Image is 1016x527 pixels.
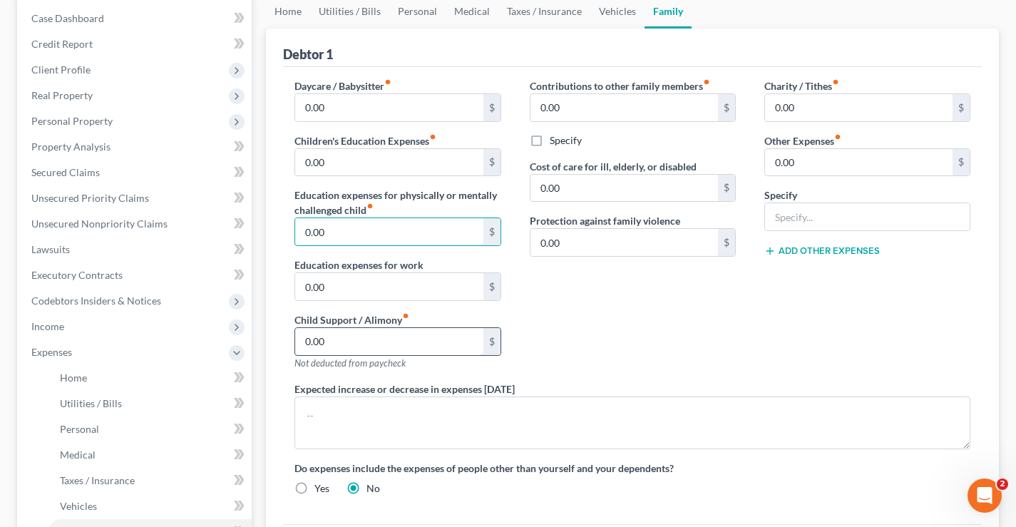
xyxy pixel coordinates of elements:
[31,140,111,153] span: Property Analysis
[48,416,252,442] a: Personal
[60,500,97,512] span: Vehicles
[483,273,501,300] div: $
[764,188,797,203] label: Specify
[764,245,880,257] button: Add Other Expenses
[31,243,70,255] span: Lawsuits
[530,78,710,93] label: Contributions to other family members
[31,192,149,204] span: Unsecured Priority Claims
[366,481,380,496] label: No
[384,78,391,86] i: fiber_manual_record
[718,175,735,202] div: $
[48,468,252,493] a: Taxes / Insurance
[483,149,501,176] div: $
[402,312,409,319] i: fiber_manual_record
[31,295,161,307] span: Codebtors Insiders & Notices
[295,218,483,245] input: --
[60,474,135,486] span: Taxes / Insurance
[48,365,252,391] a: Home
[294,133,436,148] label: Children's Education Expenses
[31,320,64,332] span: Income
[703,78,710,86] i: fiber_manual_record
[550,133,582,148] label: Specify
[314,481,329,496] label: Yes
[60,372,87,384] span: Home
[20,160,252,185] a: Secured Claims
[483,218,501,245] div: $
[294,382,515,396] label: Expected increase or decrease in expenses [DATE]
[20,185,252,211] a: Unsecured Priority Claims
[294,312,409,327] label: Child Support / Alimony
[530,94,718,121] input: --
[31,269,123,281] span: Executory Contracts
[968,479,1002,513] iframe: Intercom live chat
[765,149,953,176] input: --
[31,12,104,24] span: Case Dashboard
[429,133,436,140] i: fiber_manual_record
[20,134,252,160] a: Property Analysis
[765,94,953,121] input: --
[483,94,501,121] div: $
[765,203,970,230] input: Specify...
[953,94,970,121] div: $
[48,493,252,519] a: Vehicles
[20,211,252,237] a: Unsecured Nonpriority Claims
[295,328,483,355] input: --
[530,229,718,256] input: --
[294,78,391,93] label: Daycare / Babysitter
[718,94,735,121] div: $
[366,203,374,210] i: fiber_manual_record
[60,423,99,435] span: Personal
[283,46,333,63] div: Debtor 1
[294,357,406,369] span: Not deducted from paycheck
[834,133,841,140] i: fiber_manual_record
[764,78,839,93] label: Charity / Tithes
[294,257,424,272] label: Education expenses for work
[31,38,93,50] span: Credit Report
[31,89,93,101] span: Real Property
[718,229,735,256] div: $
[31,218,168,230] span: Unsecured Nonpriority Claims
[48,391,252,416] a: Utilities / Bills
[60,449,96,461] span: Medical
[530,159,697,174] label: Cost of care for ill, elderly, or disabled
[953,149,970,176] div: $
[295,94,483,121] input: --
[294,188,501,218] label: Education expenses for physically or mentally challenged child
[31,63,91,76] span: Client Profile
[31,346,72,358] span: Expenses
[20,6,252,31] a: Case Dashboard
[295,149,483,176] input: --
[31,115,113,127] span: Personal Property
[20,31,252,57] a: Credit Report
[295,273,483,300] input: --
[20,237,252,262] a: Lawsuits
[483,328,501,355] div: $
[530,213,680,228] label: Protection against family violence
[48,442,252,468] a: Medical
[530,175,718,202] input: --
[60,397,122,409] span: Utilities / Bills
[294,461,970,476] label: Do expenses include the expenses of people other than yourself and your dependents?
[20,262,252,288] a: Executory Contracts
[832,78,839,86] i: fiber_manual_record
[764,133,841,148] label: Other Expenses
[31,166,100,178] span: Secured Claims
[997,479,1008,490] span: 2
